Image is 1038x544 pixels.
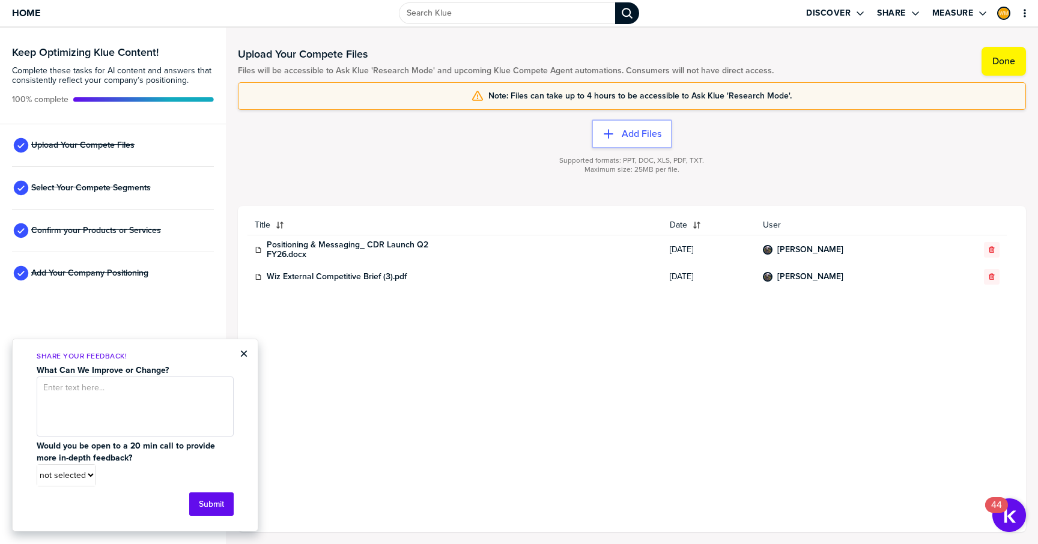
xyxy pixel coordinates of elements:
[488,91,792,101] span: Note: Files can take up to 4 hours to be accessible to Ask Klue 'Research Mode'.
[997,7,1010,20] div: Will Mishra
[12,66,214,85] span: Complete these tasks for AI content and answers that consistently reflect your company’s position...
[763,220,939,230] span: User
[998,8,1009,19] img: f31863765b673dc5ab5d94bcddc1fa8b-sml.png
[267,240,447,259] a: Positioning & Messaging_ CDR Launch Q2 FY26.docx
[764,273,771,280] img: f44297376d0f8bf2cd4ef3fcf37fb639-sml.png
[584,165,679,174] span: Maximum size: 25MB per file.
[777,245,843,255] a: [PERSON_NAME]
[992,498,1026,532] button: Open Resource Center, 44 new notifications
[37,351,234,361] p: Share Your Feedback!
[777,272,843,282] a: [PERSON_NAME]
[932,8,974,19] label: Measure
[189,492,234,516] button: Submit
[238,66,774,76] span: Files will be accessible to Ask Klue 'Research Mode' and upcoming Klue Compete Agent automations....
[559,156,704,165] span: Supported formats: PPT, DOC, XLS, PDF, TXT.
[763,245,772,255] div: Mike Middy
[764,246,771,253] img: f44297376d0f8bf2cd4ef3fcf37fb639-sml.png
[622,128,661,140] label: Add Files
[399,2,615,24] input: Search Klue
[37,440,217,464] strong: Would you be open to a 20 min call to provide more in-depth feedback?
[615,2,639,24] div: Search Klue
[991,505,1002,521] div: 44
[806,8,851,19] label: Discover
[992,55,1015,67] label: Done
[12,47,214,58] h3: Keep Optimizing Klue Content!
[670,245,748,255] span: [DATE]
[240,346,248,361] button: Close
[238,47,774,61] h1: Upload Your Compete Files
[255,220,270,230] span: Title
[37,364,169,376] strong: What Can We Improve or Change?
[31,268,148,278] span: Add Your Company Positioning
[877,8,906,19] label: Share
[12,8,40,18] span: Home
[31,226,161,235] span: Confirm your Products or Services
[267,272,407,282] a: Wiz External Competitive Brief (3).pdf
[670,272,748,282] span: [DATE]
[31,183,151,193] span: Select Your Compete Segments
[31,141,135,150] span: Upload Your Compete Files
[12,95,68,104] span: Active
[763,272,772,282] div: Mike Middy
[670,220,687,230] span: Date
[996,5,1012,21] a: Edit Profile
